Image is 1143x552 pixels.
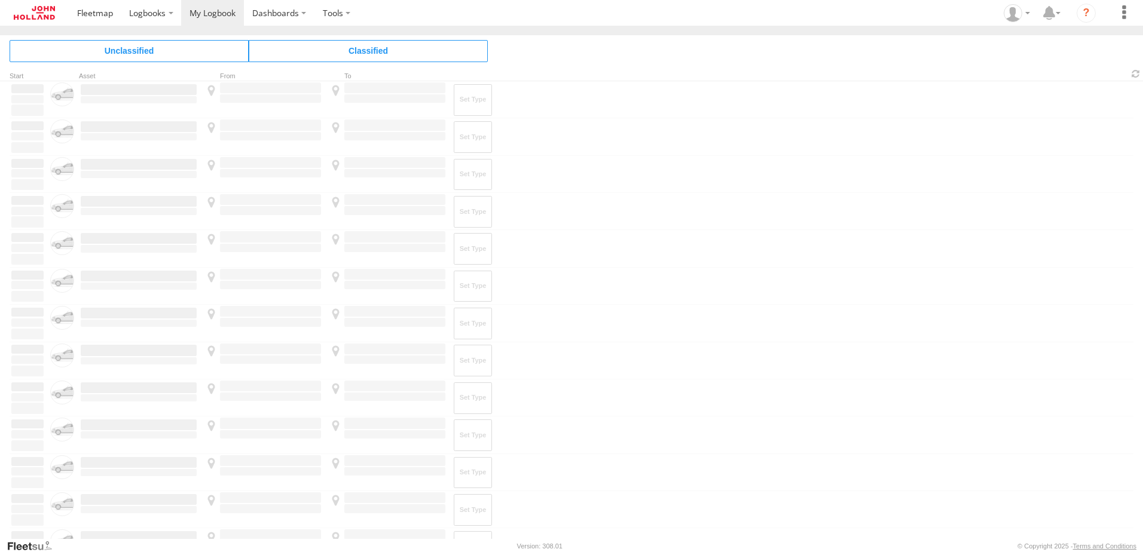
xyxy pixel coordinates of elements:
[328,73,447,79] div: To
[1073,542,1136,550] a: Terms and Conditions
[7,540,62,552] a: Visit our Website
[249,40,488,62] span: Click to view Classified Trips
[1129,68,1143,79] span: Refresh
[79,73,198,79] div: Asset
[517,542,563,550] div: Version: 308.01
[1017,542,1136,550] div: © Copyright 2025 -
[10,73,45,79] div: Click to Sort
[10,40,249,62] span: Click to view Unclassified Trips
[14,6,55,20] img: jhg-logo.svg
[3,3,66,23] a: Return to Dashboard
[1077,4,1096,23] i: ?
[1000,4,1034,22] div: Callum Conneely
[203,73,323,79] div: From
